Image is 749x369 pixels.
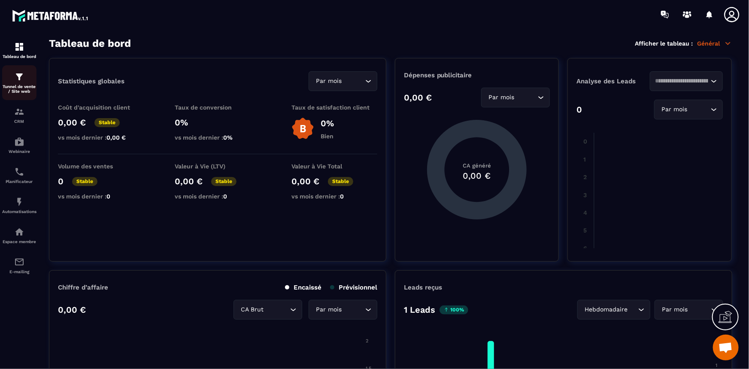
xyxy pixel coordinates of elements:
span: Hebdomadaire [583,305,630,314]
tspan: 6 [583,245,587,252]
p: 0,00 € [291,176,319,186]
a: schedulerschedulerPlanificateur [2,160,36,190]
p: Afficher le tableau : [635,40,693,47]
div: Search for option [650,71,723,91]
p: Planificateur [2,179,36,184]
p: Coût d'acquisition client [58,104,144,111]
a: automationsautomationsWebinaire [2,130,36,160]
a: Ouvrir le chat [713,335,739,360]
input: Search for option [655,76,709,86]
h3: Tableau de bord [49,37,131,49]
p: E-mailing [2,269,36,274]
img: formation [14,72,24,82]
p: Stable [94,118,120,127]
p: 1 Leads [404,305,435,315]
a: automationsautomationsEspace membre [2,220,36,250]
img: email [14,257,24,267]
input: Search for option [344,305,363,314]
img: automations [14,137,24,147]
p: 0,00 € [404,92,432,103]
p: vs mois dernier : [175,134,261,141]
p: Tunnel de vente / Site web [2,84,36,94]
p: Automatisations [2,209,36,214]
p: Taux de satisfaction client [291,104,377,111]
p: 0 [576,104,582,115]
p: Stable [211,177,237,186]
span: 0 [106,193,110,200]
input: Search for option [630,305,636,314]
p: Tableau de bord [2,54,36,59]
img: automations [14,197,24,207]
span: Par mois [314,305,344,314]
span: 0 [223,193,227,200]
p: Taux de conversion [175,104,261,111]
p: Stable [72,177,97,186]
div: Search for option [655,300,723,320]
div: Search for option [309,300,377,320]
p: Valeur à Vie Total [291,163,377,170]
span: 0% [223,134,233,141]
input: Search for option [266,305,288,314]
div: Search for option [233,300,302,320]
span: Par mois [660,305,690,314]
a: formationformationCRM [2,100,36,130]
span: 0,00 € [106,134,126,141]
input: Search for option [689,105,709,114]
p: Stable [328,177,353,186]
p: 0,00 € [175,176,203,186]
div: Search for option [577,300,650,320]
span: Par mois [660,105,689,114]
span: CA Brut [239,305,266,314]
img: scheduler [14,167,24,177]
img: automations [14,227,24,237]
p: Valeur à Vie (LTV) [175,163,261,170]
p: Prévisionnel [330,284,377,291]
p: 0% [175,117,261,128]
p: Espace membre [2,239,36,244]
p: vs mois dernier : [58,134,144,141]
a: formationformationTableau de bord [2,35,36,65]
div: Search for option [309,71,377,91]
a: automationsautomationsAutomatisations [2,190,36,220]
a: emailemailE-mailing [2,250,36,281]
tspan: 1 [716,363,718,368]
p: Général [697,40,732,47]
p: 0 [58,176,64,186]
img: b-badge-o.b3b20ee6.svg [291,117,314,140]
input: Search for option [344,76,363,86]
p: Leads reçus [404,284,442,291]
input: Search for option [516,93,536,102]
p: Dépenses publicitaire [404,71,550,79]
tspan: 2 [366,339,368,344]
span: Par mois [314,76,344,86]
img: logo [12,8,89,23]
p: vs mois dernier : [58,193,144,200]
span: 0 [340,193,344,200]
p: Webinaire [2,149,36,154]
div: Search for option [654,100,723,119]
tspan: 1 [583,156,586,163]
p: 100% [440,305,468,314]
input: Search for option [690,305,709,314]
tspan: 2 [583,174,587,180]
p: Statistiques globales [58,77,124,85]
p: 0,00 € [58,117,86,128]
tspan: 0 [583,138,587,145]
p: vs mois dernier : [175,193,261,200]
img: formation [14,42,24,52]
p: Bien [321,133,334,140]
p: Analyse des Leads [576,77,650,85]
tspan: 4 [583,209,587,216]
p: Chiffre d’affaire [58,284,108,291]
p: 0,00 € [58,305,86,315]
tspan: 5 [583,227,587,234]
p: CRM [2,119,36,124]
a: formationformationTunnel de vente / Site web [2,65,36,100]
img: formation [14,107,24,117]
p: Volume des ventes [58,163,144,170]
tspan: 3 [583,192,587,198]
span: Par mois [487,93,516,102]
div: Search for option [481,88,550,107]
p: 0% [321,118,334,128]
p: Encaissé [285,284,321,291]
